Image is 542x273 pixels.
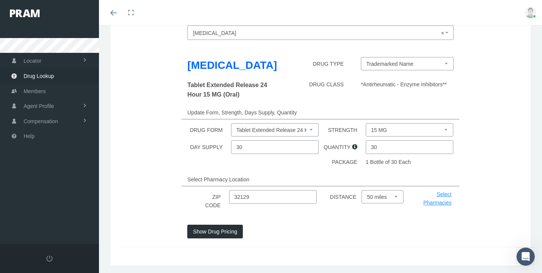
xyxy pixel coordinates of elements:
[328,123,363,136] label: STRENGTH
[516,248,535,266] iframe: Intercom live chat
[201,190,226,212] label: ZIP CODE
[24,84,46,98] span: Members
[525,7,536,18] img: user-placeholder.jpg
[187,106,303,119] label: Update Form, Strength, Days Supply, Quantity
[324,140,363,154] label: QUANTITY
[332,158,363,168] label: PACKAGE
[24,69,54,83] span: Drug Lookup
[313,57,349,70] label: DRUG TYPE
[330,190,362,203] label: DISTANCE
[24,114,58,129] span: Compensation
[190,140,228,154] label: DAY SUPPLY
[366,158,411,166] label: 1 Bottle of 30 Each
[187,57,277,74] label: [MEDICAL_DATA]
[361,80,447,89] label: *Antirheumatic - Enzyme Inhibitors**
[24,129,35,143] span: Help
[24,99,54,113] span: Agent Profile
[441,28,447,38] span: ×
[24,54,41,68] span: Locator
[187,25,453,40] span: Rinvoq
[309,80,349,91] label: DRUG CLASS
[187,80,280,99] label: Tablet Extended Release 24 Hour 15 MG (Oral)
[190,123,228,136] label: DRUG FORM
[229,190,317,204] input: Zip Code
[193,28,443,38] span: Rinvoq
[10,10,40,17] img: PRAM_20_x_78.png
[187,173,255,186] label: Select Pharmacy Location
[423,191,451,206] a: Select Pharmacies
[187,225,243,238] button: Show Drug Pricing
